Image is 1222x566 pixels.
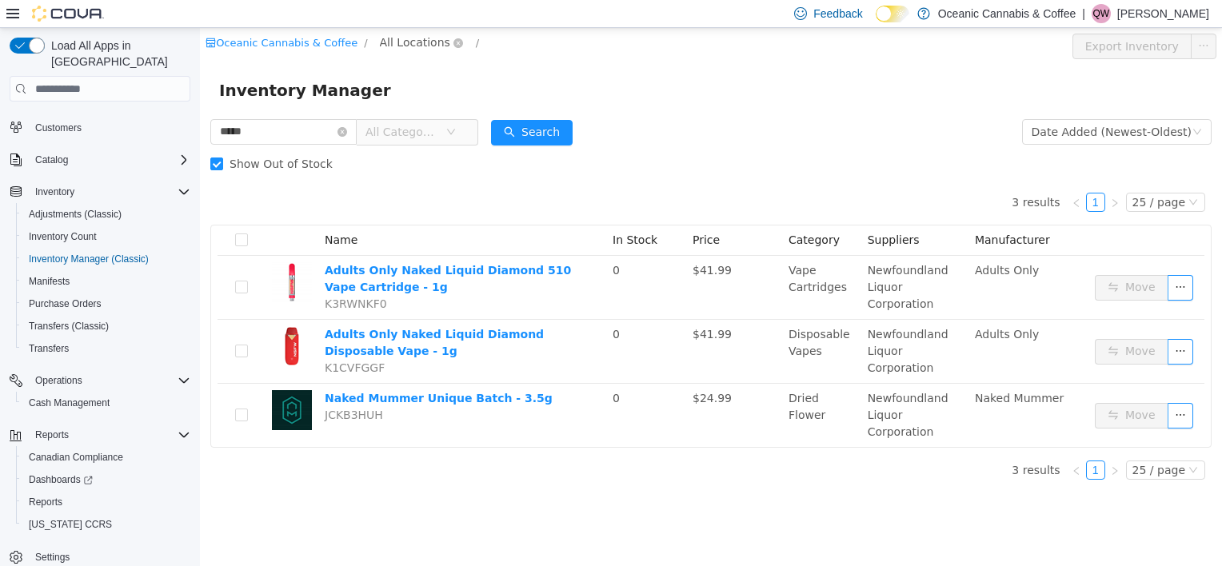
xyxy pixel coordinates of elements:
span: Newfoundland Liquor Corporation [668,364,749,410]
span: Catalog [29,150,190,169]
td: Disposable Vapes [582,292,661,356]
a: Customers [29,118,88,138]
button: icon: searchSearch [291,92,373,118]
li: Previous Page [867,432,886,452]
span: Settings [35,551,70,564]
button: [US_STATE] CCRS [16,513,197,536]
span: Transfers (Classic) [29,320,109,333]
span: Show Out of Stock [23,130,139,142]
button: Customers [3,116,197,139]
span: Transfers [22,339,190,358]
img: Naked Mummer Unique Batch - 3.5g hero shot [72,362,112,402]
li: 1 [886,432,905,452]
button: Transfers (Classic) [16,315,197,337]
a: Reports [22,492,69,512]
span: Manifests [29,275,70,288]
a: icon: shopOceanic Cannabis & Coffee [6,9,158,21]
a: Inventory Count [22,227,103,246]
a: Manifests [22,272,76,291]
button: icon: ellipsis [991,6,1016,31]
div: Date Added (Newest-Oldest) [832,92,992,116]
a: Canadian Compliance [22,448,130,467]
span: Load All Apps in [GEOGRAPHIC_DATA] [45,38,190,70]
li: Next Page [905,165,924,184]
span: $24.99 [493,364,532,377]
i: icon: left [872,170,881,180]
button: Canadian Compliance [16,446,197,468]
span: K1CVFGGF [125,333,185,346]
span: Naked Mummer [775,364,864,377]
span: $41.99 [493,236,532,249]
a: Transfers [22,339,75,358]
i: icon: right [910,170,920,180]
button: Export Inventory [873,6,992,31]
span: Adults Only [775,300,839,313]
span: Operations [35,374,82,387]
span: In Stock [413,205,457,218]
span: All Locations [180,6,250,23]
span: Reports [29,425,190,444]
button: icon: ellipsis [968,247,993,273]
span: Price [493,205,520,218]
span: JCKB3HUH [125,381,183,393]
li: 3 results [812,432,860,452]
span: Feedback [813,6,862,22]
span: Reports [22,492,190,512]
p: Oceanic Cannabis & Coffee [938,4,1076,23]
span: Inventory Manager (Classic) [29,253,149,265]
span: Category [589,205,640,218]
i: icon: right [910,438,920,448]
span: Transfers [29,342,69,355]
button: icon: ellipsis [968,311,993,337]
span: Cash Management [29,397,110,409]
button: Reports [29,425,75,444]
span: Inventory Manager [19,50,201,75]
i: icon: down [988,437,998,448]
span: 0 [413,300,420,313]
a: 1 [887,165,905,183]
td: Dried Flower [582,356,661,419]
span: Purchase Orders [29,297,102,310]
i: icon: close-circle [254,10,263,20]
span: Cash Management [22,393,190,413]
span: Customers [35,122,82,134]
button: Reports [16,491,197,513]
li: Previous Page [867,165,886,184]
a: Transfers (Classic) [22,317,115,336]
span: K3RWNKF0 [125,269,187,282]
span: / [164,9,167,21]
div: Quentin White [1092,4,1111,23]
span: Name [125,205,158,218]
button: Inventory Count [16,225,197,248]
i: icon: close-circle [138,99,147,109]
a: Cash Management [22,393,116,413]
span: $41.99 [493,300,532,313]
span: Purchase Orders [22,294,190,313]
img: Adults Only Naked Liquid Diamond 510 Vape Cartridge - 1g hero shot [72,234,112,274]
span: Inventory [35,185,74,198]
span: Customers [29,118,190,138]
a: Inventory Manager (Classic) [22,249,155,269]
span: 0 [413,364,420,377]
span: Adults Only [775,236,839,249]
p: [PERSON_NAME] [1117,4,1209,23]
a: Naked Mummer Unique Batch - 3.5g [125,364,353,377]
i: icon: down [988,169,998,181]
i: icon: down [992,99,1002,110]
span: Adjustments (Classic) [22,205,190,224]
span: Adjustments (Classic) [29,208,122,221]
button: icon: swapMove [895,375,968,401]
span: Canadian Compliance [29,451,123,464]
li: 1 [886,165,905,184]
span: Catalog [35,153,68,166]
button: Operations [3,369,197,392]
button: Cash Management [16,392,197,414]
button: Transfers [16,337,197,360]
span: Canadian Compliance [22,448,190,467]
i: icon: left [872,438,881,448]
span: Inventory Count [22,227,190,246]
button: Operations [29,371,89,390]
button: Catalog [3,149,197,171]
span: Operations [29,371,190,390]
